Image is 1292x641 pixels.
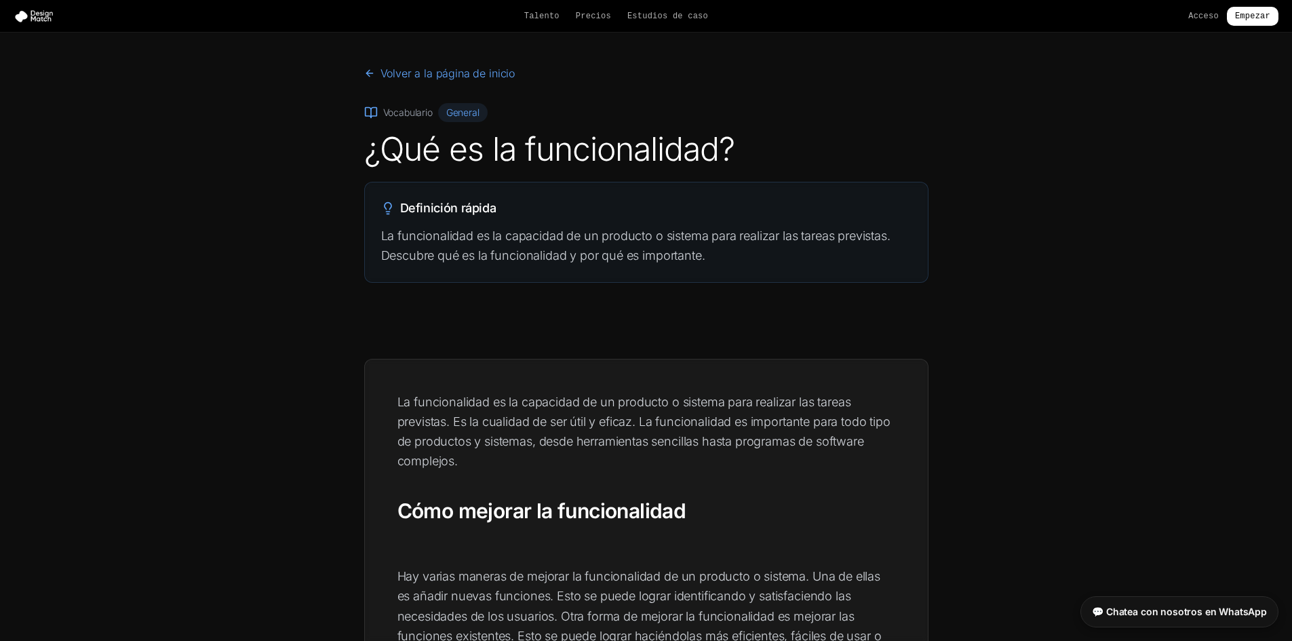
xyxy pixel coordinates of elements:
[1092,606,1267,617] font: 💬 Chatea con nosotros en WhatsApp
[1188,11,1219,22] a: Acceso
[397,395,890,469] font: La funcionalidad es la capacidad de un producto o sistema para realizar las tareas previstas. Es ...
[576,12,611,21] font: Precios
[446,106,479,118] font: General
[364,65,515,81] a: Volver a la página de inicio
[576,11,611,22] a: Precios
[1235,12,1270,21] font: Empezar
[381,229,890,263] font: La funcionalidad es la capacidad de un producto o sistema para realizar las tareas previstas. Des...
[524,12,560,21] font: Talento
[627,12,708,21] font: Estudios de caso
[1188,12,1219,21] font: Acceso
[14,9,60,23] img: Diseño coincidente
[397,499,686,523] font: Cómo mejorar la funcionalidad
[383,106,433,118] font: Vocabulario
[1080,596,1278,627] a: 💬 Chatea con nosotros en WhatsApp
[627,11,708,22] a: Estudios de caso
[1227,7,1278,26] a: Empezar
[400,201,496,215] font: Definición rápida
[524,11,560,22] a: Talento
[364,129,735,169] font: ¿Qué es la funcionalidad?
[380,66,515,80] font: Volver a la página de inicio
